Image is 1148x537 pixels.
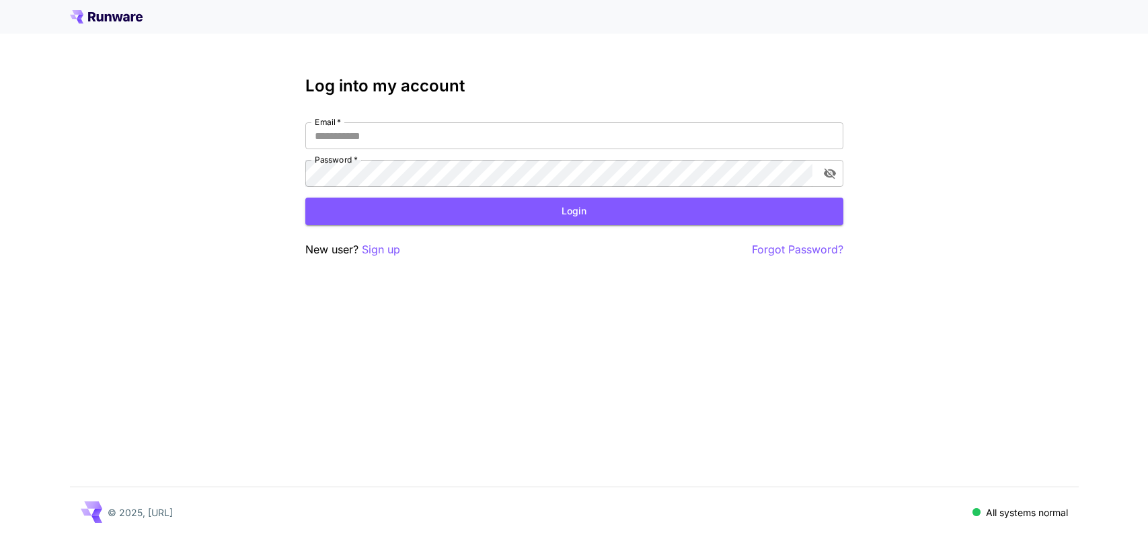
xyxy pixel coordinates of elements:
[315,154,358,165] label: Password
[108,505,173,520] p: © 2025, [URL]
[362,241,400,258] button: Sign up
[315,116,341,128] label: Email
[305,77,843,95] h3: Log into my account
[305,241,400,258] p: New user?
[752,241,843,258] button: Forgot Password?
[818,161,842,185] button: toggle password visibility
[986,505,1068,520] p: All systems normal
[305,198,843,225] button: Login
